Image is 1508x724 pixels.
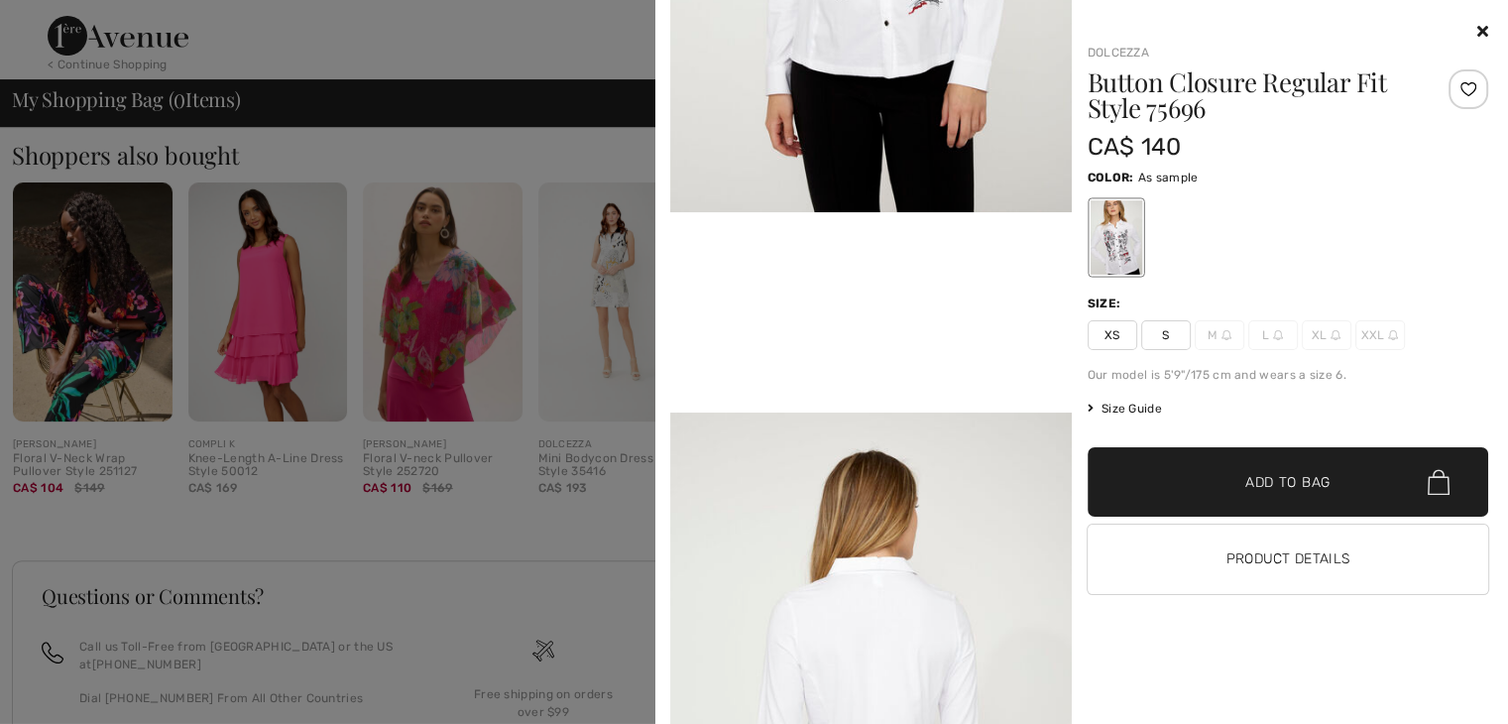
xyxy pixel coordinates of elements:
h1: Button Closure Regular Fit Style 75696 [1088,69,1422,121]
span: Size Guide [1088,400,1162,418]
span: XL [1302,320,1351,350]
span: As sample [1138,171,1199,184]
video: Your browser does not support the video tag. [670,212,1072,413]
span: L [1248,320,1298,350]
a: Dolcezza [1088,46,1149,60]
span: S [1141,320,1191,350]
span: CA$ 140 [1088,133,1182,161]
img: ring-m.svg [1221,330,1231,340]
div: Size: [1088,295,1125,312]
img: ring-m.svg [1273,330,1283,340]
span: XS [1088,320,1137,350]
img: ring-m.svg [1331,330,1340,340]
img: Bag.svg [1428,469,1450,495]
span: Add to Bag [1245,472,1331,493]
span: M [1195,320,1244,350]
span: Color: [1088,171,1134,184]
img: ring-m.svg [1388,330,1398,340]
button: Add to Bag [1088,447,1489,517]
span: Help [45,14,85,32]
span: XXL [1355,320,1405,350]
div: As sample [1090,200,1141,275]
button: Product Details [1088,525,1489,594]
div: Our model is 5'9"/175 cm and wears a size 6. [1088,366,1489,384]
